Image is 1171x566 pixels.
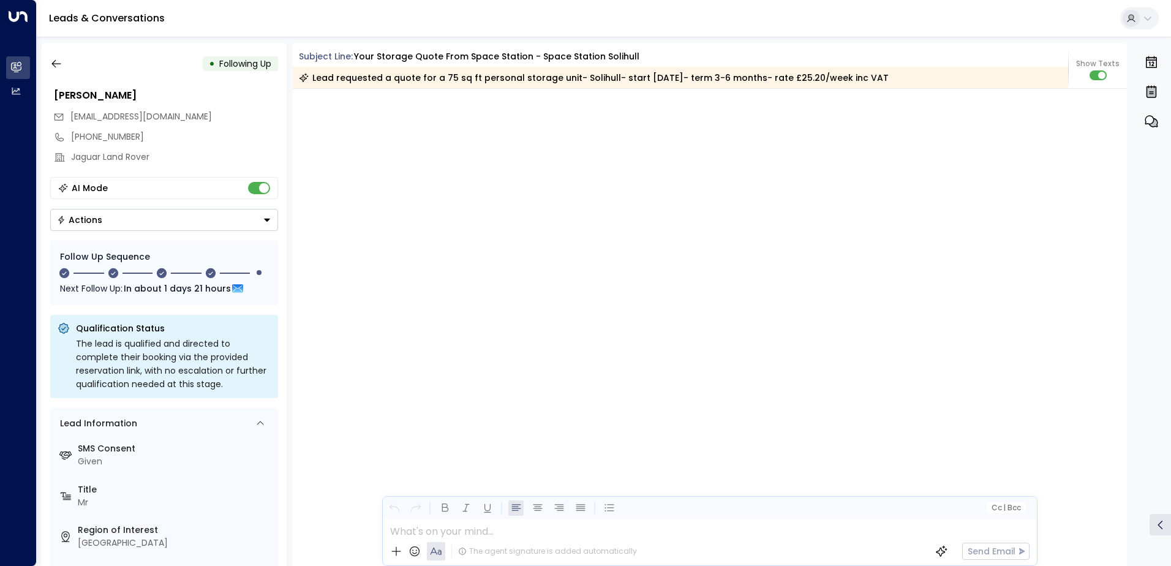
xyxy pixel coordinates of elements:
[76,322,271,334] p: Qualification Status
[49,11,165,25] a: Leads & Conversations
[1003,504,1006,512] span: |
[991,504,1020,512] span: Cc Bcc
[78,496,273,509] div: Mr
[60,282,268,295] div: Next Follow Up:
[57,214,102,225] div: Actions
[1076,58,1120,69] span: Show Texts
[78,442,273,455] label: SMS Consent
[60,251,268,263] div: Follow Up Sequence
[209,53,215,75] div: •
[50,209,278,231] div: Button group with a nested menu
[354,50,639,63] div: Your storage quote from Space Station - Space Station Solihull
[78,483,273,496] label: Title
[54,88,278,103] div: [PERSON_NAME]
[124,282,231,295] span: In about 1 days 21 hours
[72,182,108,194] div: AI Mode
[78,537,273,549] div: [GEOGRAPHIC_DATA]
[56,417,137,430] div: Lead Information
[299,50,353,62] span: Subject Line:
[70,110,212,123] span: [EMAIL_ADDRESS][DOMAIN_NAME]
[78,455,273,468] div: Given
[70,110,212,123] span: mfarndon@jaguarlandrover.com
[458,546,637,557] div: The agent signature is added automatically
[78,524,273,537] label: Region of Interest
[76,337,271,391] div: The lead is qualified and directed to complete their booking via the provided reservation link, w...
[71,130,278,143] div: [PHONE_NUMBER]
[71,151,278,164] div: Jaguar Land Rover
[408,500,423,516] button: Redo
[219,58,271,70] span: Following Up
[986,502,1025,514] button: Cc|Bcc
[50,209,278,231] button: Actions
[386,500,402,516] button: Undo
[299,72,889,84] div: Lead requested a quote for a 75 sq ft personal storage unit- Solihull- start [DATE]- term 3-6 mon...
